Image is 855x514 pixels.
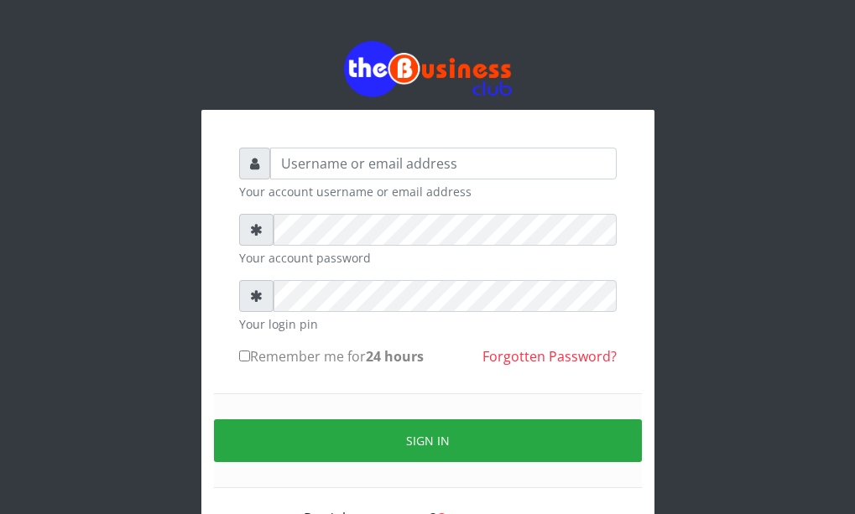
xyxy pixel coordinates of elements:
small: Your account username or email address [239,183,617,200]
button: Sign in [214,419,642,462]
label: Remember me for [239,346,424,366]
small: Your login pin [239,315,617,333]
small: Your account password [239,249,617,267]
a: Forgotten Password? [482,347,617,366]
input: Remember me for24 hours [239,350,250,361]
b: 24 hours [366,347,424,366]
input: Username or email address [270,148,617,179]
